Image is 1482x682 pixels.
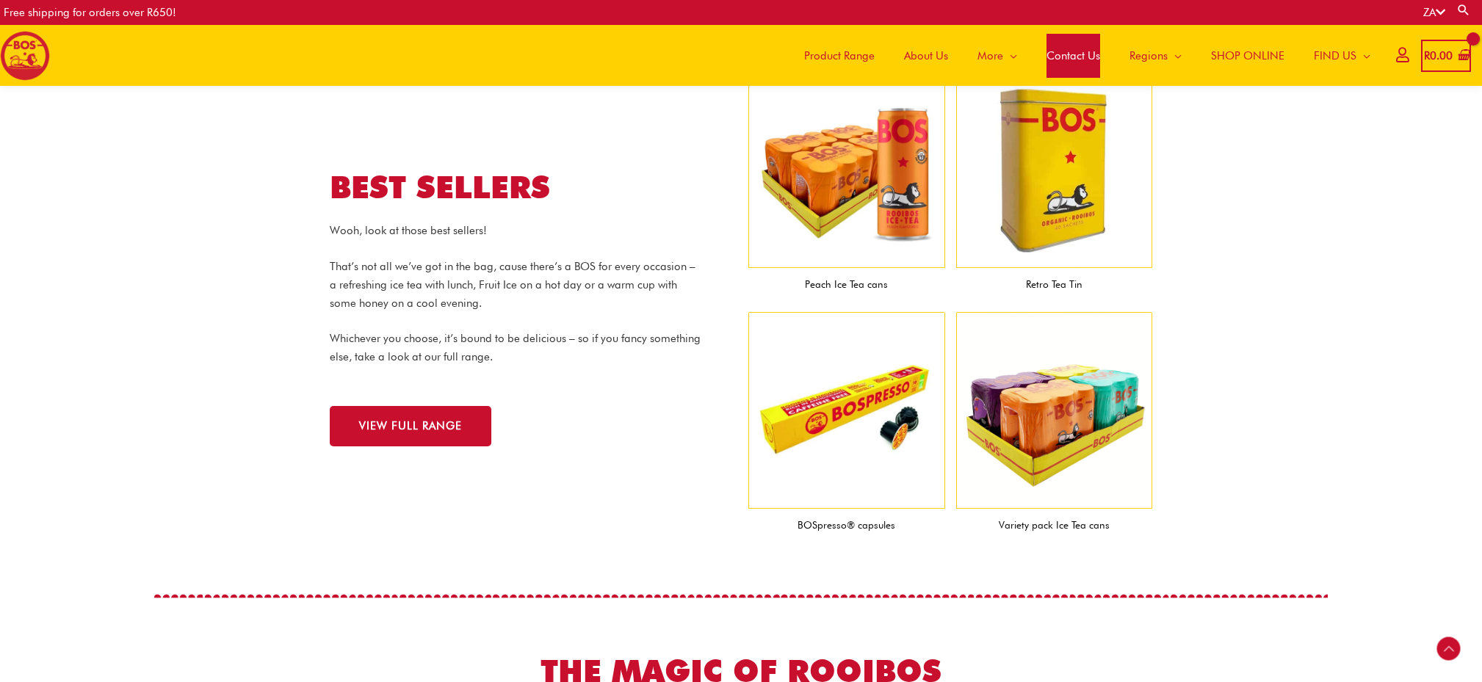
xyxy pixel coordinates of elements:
[904,34,948,78] span: About Us
[330,406,491,446] a: VIEW FULL RANGE
[1129,34,1168,78] span: Regions
[330,222,704,240] p: Wooh, look at those best sellers!
[1115,25,1196,86] a: Regions
[1424,49,1453,62] bdi: 0.00
[748,312,945,509] img: bospresso® capsules
[956,312,1153,509] img: bos variety pack 300ml
[359,421,462,432] span: VIEW FULL RANGE
[748,268,945,301] figcaption: Peach Ice Tea cans
[1456,3,1471,17] a: Search button
[330,167,734,208] h2: BEST SELLERS
[778,25,1385,86] nav: Site Navigation
[1424,49,1430,62] span: R
[330,330,704,366] p: Whichever you choose, it’s bound to be delicious – so if you fancy something else, take a look at...
[956,509,1153,542] figcaption: Variety pack Ice Tea cans
[1314,34,1356,78] span: FIND US
[1032,25,1115,86] a: Contact Us
[1421,40,1471,73] a: View Shopping Cart, empty
[789,25,889,86] a: Product Range
[748,72,945,269] img: Tea, rooibos tea, Bos ice tea, bos brands, teas, iced tea
[956,72,1153,269] img: BOS_tea-bag-tin-copy-1
[1047,34,1100,78] span: Contact Us
[1423,6,1445,19] a: ZA
[963,25,1032,86] a: More
[956,268,1153,301] figcaption: Retro Tea Tin
[804,34,875,78] span: Product Range
[977,34,1003,78] span: More
[1196,25,1299,86] a: SHOP ONLINE
[748,509,945,542] figcaption: BOSpresso® capsules
[889,25,963,86] a: About Us
[330,258,704,312] p: That’s not all we’ve got in the bag, cause there’s a BOS for every occasion – a refreshing ice te...
[1211,34,1284,78] span: SHOP ONLINE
